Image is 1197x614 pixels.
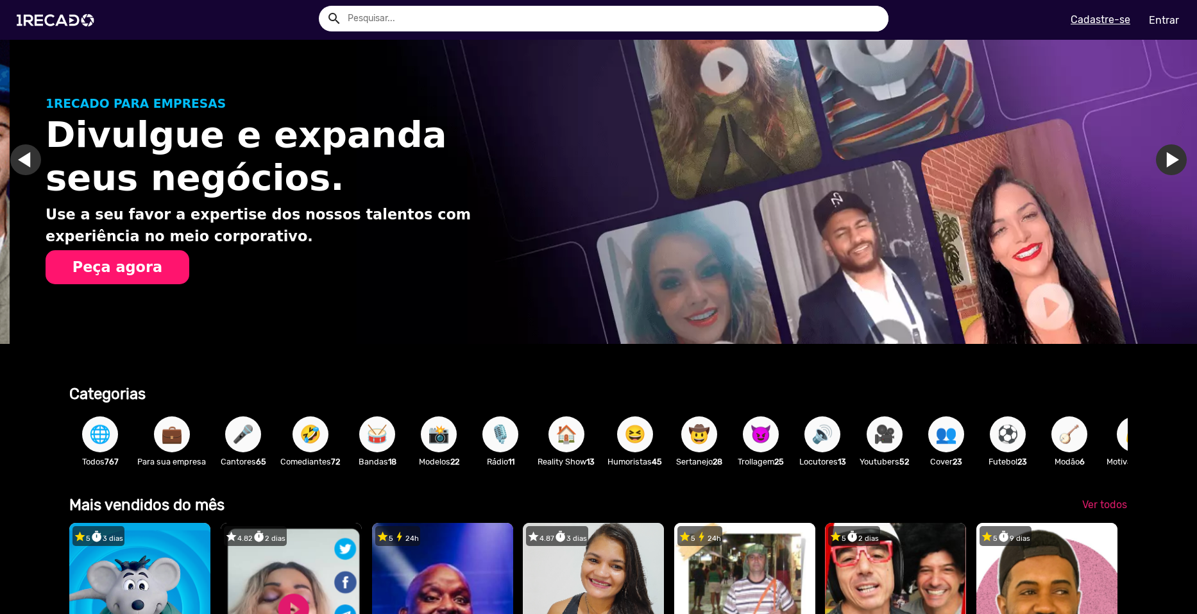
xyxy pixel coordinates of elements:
p: Para sua empresa [137,456,206,468]
b: 22 [450,457,459,466]
span: 📸 [428,416,450,452]
h1: Divulgue e expanda seus negócios. [46,113,524,199]
p: Modão [1045,456,1094,468]
span: 🎤 [232,416,254,452]
span: 😈 [750,416,772,452]
p: Bandas [353,456,402,468]
button: 🤠 [681,416,717,452]
b: 52 [899,457,909,466]
span: Ver todos [1082,499,1127,511]
span: ⚽ [997,416,1019,452]
u: Cadastre-se [1071,13,1130,26]
p: Rádio [476,456,525,468]
b: 72 [331,457,340,466]
b: 13 [586,457,595,466]
button: 📸 [421,416,457,452]
mat-icon: Example home icon [327,11,342,26]
b: 45 [652,457,662,466]
span: 🌐 [89,416,111,452]
span: 🎥 [874,416,896,452]
p: Sertanejo [675,456,724,468]
button: Peça agora [46,250,189,284]
span: 🔊 [811,416,833,452]
span: 🤣 [300,416,321,452]
a: Ir para o próximo slide [1166,144,1196,175]
button: 🎥 [867,416,903,452]
b: 6 [1080,457,1085,466]
button: Example home icon [322,6,344,29]
p: Cover [922,456,971,468]
b: 18 [388,457,396,466]
input: Pesquisar... [338,6,888,31]
b: Categorias [69,385,146,403]
p: Trollagem [736,456,785,468]
b: 25 [774,457,784,466]
button: 🏠 [548,416,584,452]
b: 767 [105,457,119,466]
button: 🎙️ [482,416,518,452]
p: Use a seu favor a expertise dos nossos talentos com experiência no meio corporativo. [46,204,524,247]
span: 💪 [1124,416,1146,452]
span: 💼 [161,416,183,452]
b: 23 [953,457,962,466]
span: 😆 [624,416,646,452]
b: 65 [256,457,266,466]
b: Mais vendidos do mês [69,496,225,514]
button: 💼 [154,416,190,452]
button: 🌐 [82,416,118,452]
a: Ir para o slide anterior [20,144,51,175]
button: 🥁 [359,416,395,452]
p: Futebol [983,456,1032,468]
button: 🤣 [293,416,328,452]
p: 1RECADO PARA EMPRESAS [46,95,524,113]
button: 🎤 [225,416,261,452]
p: Modelos [414,456,463,468]
span: 🏠 [556,416,577,452]
button: 🪕 [1051,416,1087,452]
button: ⚽ [990,416,1026,452]
span: 👥 [935,416,957,452]
p: Motivacional [1107,456,1162,468]
p: Todos [76,456,124,468]
span: 🪕 [1058,416,1080,452]
button: 😆 [617,416,653,452]
p: Humoristas [607,456,662,468]
button: 😈 [743,416,779,452]
button: 🔊 [804,416,840,452]
button: 👥 [928,416,964,452]
p: Comediantes [280,456,340,468]
button: 💪 [1117,416,1153,452]
b: 13 [838,457,846,466]
p: Cantores [219,456,267,468]
p: Reality Show [538,456,595,468]
span: 🤠 [688,416,710,452]
p: Youtubers [860,456,909,468]
span: 🎙️ [489,416,511,452]
p: Locutores [798,456,847,468]
a: Entrar [1141,9,1187,31]
b: 28 [713,457,722,466]
span: 🥁 [366,416,388,452]
b: 23 [1017,457,1027,466]
b: 11 [508,457,514,466]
